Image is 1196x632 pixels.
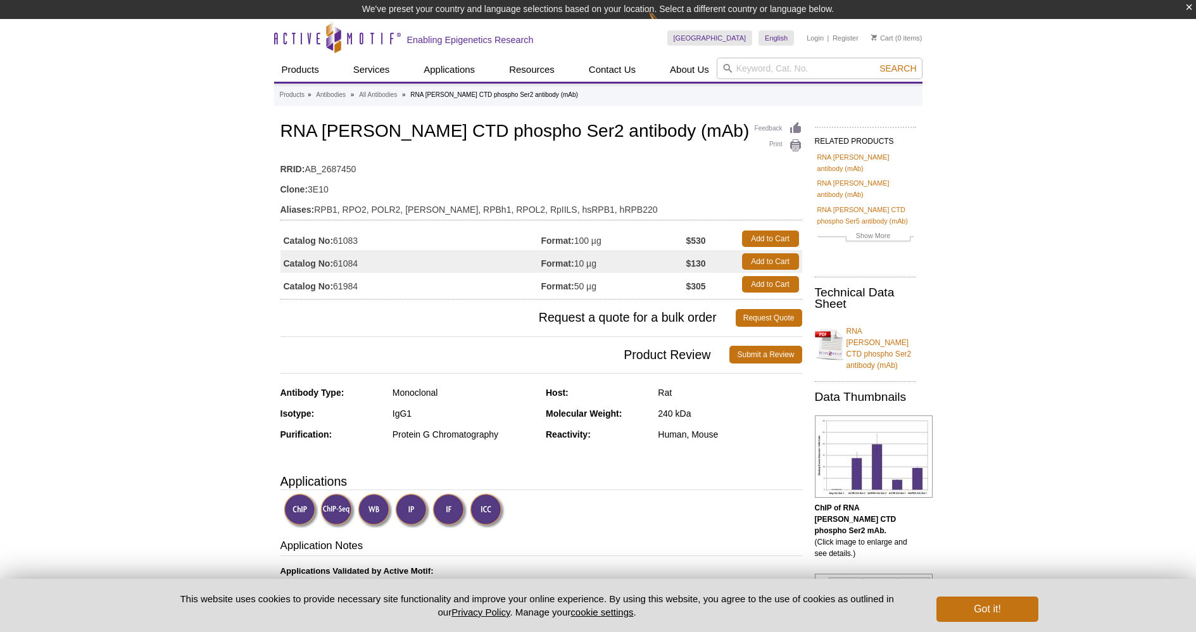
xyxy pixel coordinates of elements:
[280,122,802,143] h1: RNA [PERSON_NAME] CTD phospho Ser2 antibody (mAb)
[393,408,536,419] div: IgG1
[346,58,398,82] a: Services
[280,566,434,576] b: Applications Validated by Active Motif:
[815,391,916,403] h2: Data Thumbnails
[280,227,541,250] td: 61083
[817,151,914,174] a: RNA [PERSON_NAME] antibody (mAb)
[280,176,802,196] td: 3E10
[546,408,622,419] strong: Molecular Weight:
[280,196,802,217] td: RPB1, RPO2, POLR2, [PERSON_NAME], RPBh1, RPOL2, RpIILS, hsRPB1, hRPB220
[876,63,920,74] button: Search
[501,58,562,82] a: Resources
[280,309,736,327] span: Request a quote for a bulk order
[284,258,334,269] strong: Catalog No:
[280,346,730,363] span: Product Review
[407,34,534,46] h2: Enabling Epigenetics Research
[284,493,318,528] img: ChIP Validated
[815,287,916,310] h2: Technical Data Sheet
[280,184,308,195] strong: Clone:
[393,429,536,440] div: Protein G Chromatography
[410,91,578,98] li: RNA [PERSON_NAME] CTD phospho Ser2 antibody (mAb)
[541,250,686,273] td: 10 µg
[280,204,315,215] strong: Aliases:
[717,58,922,79] input: Keyword, Cat. No.
[280,538,802,556] h3: Application Notes
[742,231,799,247] a: Add to Cart
[658,408,802,419] div: 240 kDa
[648,9,682,39] img: Change Here
[546,429,591,439] strong: Reactivity:
[667,30,753,46] a: [GEOGRAPHIC_DATA]
[280,472,802,491] h3: Applications
[686,235,705,246] strong: $530
[316,89,346,101] a: Antibodies
[284,281,334,292] strong: Catalog No:
[736,309,802,327] a: Request Quote
[280,156,802,176] td: AB_2687450
[541,273,686,296] td: 50 µg
[393,387,536,398] div: Monoclonal
[351,91,355,98] li: »
[280,89,305,101] a: Products
[815,415,933,498] img: RNA pol II CTD phospho Ser2 antibody (mAb) tested by ChIP.
[451,607,510,617] a: Privacy Policy
[395,493,430,528] img: Immunoprecipitation Validated
[742,253,799,270] a: Add to Cart
[280,429,332,439] strong: Purification:
[541,235,574,246] strong: Format:
[815,503,897,535] b: ChIP of RNA [PERSON_NAME] CTD phospho Ser2 mAb.
[807,34,824,42] a: Login
[308,91,312,98] li: »
[658,429,802,440] div: Human, Mouse
[828,30,829,46] li: |
[755,122,802,136] a: Feedback
[817,204,914,227] a: RNA [PERSON_NAME] CTD phospho Ser5 antibody (mAb)
[755,139,802,153] a: Print
[871,30,922,46] li: (0 items)
[274,58,327,82] a: Products
[541,258,574,269] strong: Format:
[879,63,916,73] span: Search
[359,89,397,101] a: All Antibodies
[284,235,334,246] strong: Catalog No:
[871,34,893,42] a: Cart
[358,493,393,528] img: Western Blot Validated
[658,387,802,398] div: Rat
[280,250,541,273] td: 61084
[815,502,916,559] p: (Click image to enlarge and see details.)
[686,258,705,269] strong: $130
[729,346,802,363] a: Submit a Review
[280,163,305,175] strong: RRID:
[570,607,633,617] button: cookie settings
[936,597,1038,622] button: Got it!
[280,408,315,419] strong: Isotype:
[541,227,686,250] td: 100 µg
[320,493,355,528] img: ChIP-Seq Validated
[759,30,794,46] a: English
[541,281,574,292] strong: Format:
[686,281,705,292] strong: $305
[833,34,859,42] a: Register
[546,388,569,398] strong: Host:
[815,127,916,149] h2: RELATED PRODUCTS
[432,493,467,528] img: Immunofluorescence Validated
[817,177,914,200] a: RNA [PERSON_NAME] antibody (mAb)
[742,276,799,293] a: Add to Cart
[871,34,877,41] img: Your Cart
[416,58,482,82] a: Applications
[158,592,916,619] p: This website uses cookies to provide necessary site functionality and improve your online experie...
[402,91,406,98] li: »
[662,58,717,82] a: About Us
[280,388,344,398] strong: Antibody Type:
[280,273,541,296] td: 61984
[581,58,643,82] a: Contact Us
[817,230,914,244] a: Show More
[470,493,505,528] img: Immunocytochemistry Validated
[815,318,916,371] a: RNA [PERSON_NAME] CTD phospho Ser2 antibody (mAb)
